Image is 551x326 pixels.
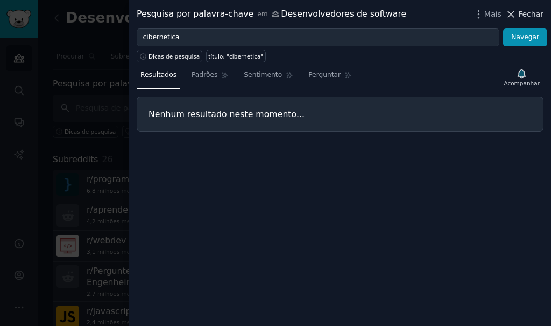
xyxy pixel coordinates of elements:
button: Mais [473,9,501,20]
font: Perguntar [308,71,341,78]
a: Resultados [137,67,180,89]
button: Fechar [505,9,543,20]
font: Pesquisa por palavra-chave [137,9,253,19]
font: Resultados [140,71,176,78]
font: Mais [484,10,501,18]
a: Perguntar [305,67,356,89]
a: título: "cibernetica" [206,50,266,62]
input: Experimente uma palavra-chave relacionada ao seu negócio [137,28,499,47]
font: Acompanhar [504,80,540,86]
font: Navegar [511,33,539,41]
font: Fechar [518,10,543,18]
font: Dicas de pesquisa [149,53,200,60]
a: Padrões [188,67,232,89]
button: Acompanhar [500,66,543,89]
font: Nenhum resultado neste momento... [149,109,305,119]
font: em [257,10,267,18]
font: Desenvolvedores de software [281,9,406,19]
font: Sentimento [244,71,282,78]
button: Navegar [503,28,547,47]
button: Dicas de pesquisa [137,50,202,62]
a: Sentimento [240,67,297,89]
font: título: "cibernetica" [208,53,263,60]
font: Padrões [192,71,217,78]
